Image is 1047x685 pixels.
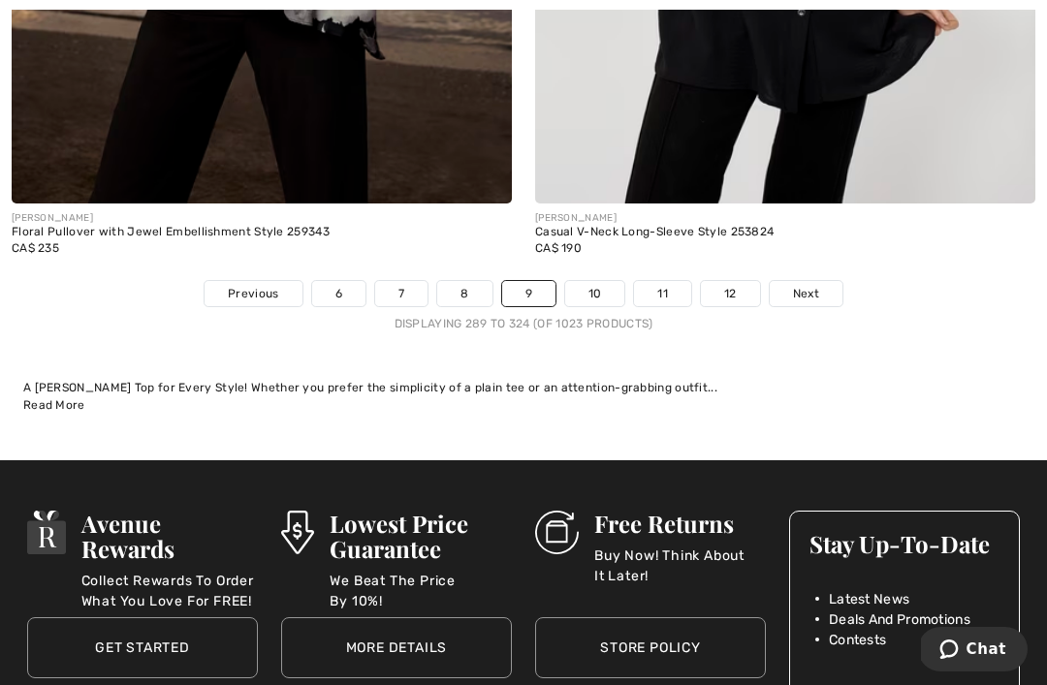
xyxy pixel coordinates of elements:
[23,398,85,412] span: Read More
[502,281,555,306] a: 9
[535,211,1035,226] div: [PERSON_NAME]
[12,241,59,255] span: CA$ 235
[12,211,512,226] div: [PERSON_NAME]
[565,281,625,306] a: 10
[312,281,365,306] a: 6
[829,630,886,650] span: Contests
[23,379,1024,396] div: A [PERSON_NAME] Top for Every Style! Whether you prefer the simplicity of a plain tee or an atten...
[81,511,258,561] h3: Avenue Rewards
[829,609,970,630] span: Deals And Promotions
[437,281,492,306] a: 8
[281,511,314,554] img: Lowest Price Guarantee
[535,241,582,255] span: CA$ 190
[330,571,512,609] p: We Beat The Price By 10%!
[535,226,1035,239] div: Casual V-Neck Long-Sleeve Style 253824
[809,531,999,556] h3: Stay Up-To-Date
[81,571,258,609] p: Collect Rewards To Order What You Love For FREE!
[829,589,909,609] span: Latest News
[375,281,428,306] a: 7
[634,281,691,306] a: 11
[12,226,512,239] div: Floral Pullover with Jewel Embellishment Style 259343
[701,281,760,306] a: 12
[535,511,579,554] img: Free Returns
[770,281,842,306] a: Next
[281,617,512,678] a: More Details
[535,617,766,678] a: Store Policy
[205,281,301,306] a: Previous
[330,511,512,561] h3: Lowest Price Guarantee
[921,627,1028,675] iframe: Opens a widget where you can chat to one of our agents
[594,545,766,584] p: Buy Now! Think About It Later!
[27,511,66,554] img: Avenue Rewards
[228,285,278,302] span: Previous
[793,285,819,302] span: Next
[594,511,766,536] h3: Free Returns
[27,617,258,678] a: Get Started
